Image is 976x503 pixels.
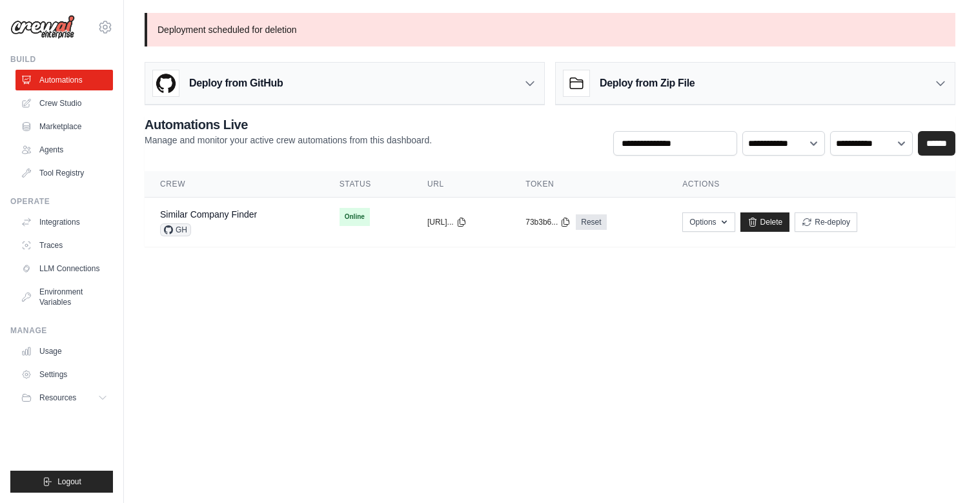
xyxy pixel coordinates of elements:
a: Traces [15,235,113,256]
h3: Deploy from GitHub [189,76,283,91]
a: Marketplace [15,116,113,137]
span: GH [160,223,191,236]
button: Options [682,212,735,232]
button: 73b3b6... [525,217,571,227]
th: URL [412,171,510,198]
div: Operate [10,196,113,207]
a: Automations [15,70,113,90]
a: Settings [15,364,113,385]
span: Resources [39,393,76,403]
th: Actions [667,171,955,198]
a: Similar Company Finder [160,209,257,220]
a: LLM Connections [15,258,113,279]
img: Logo [10,15,75,39]
th: Token [510,171,667,198]
a: Integrations [15,212,113,232]
a: Agents [15,139,113,160]
th: Status [324,171,412,198]
th: Crew [145,171,324,198]
p: Deployment scheduled for deletion [145,13,955,46]
div: Manage [10,325,113,336]
button: Re-deploy [795,212,857,232]
a: Environment Variables [15,282,113,313]
a: Usage [15,341,113,362]
a: Tool Registry [15,163,113,183]
span: Online [340,208,370,226]
a: Crew Studio [15,93,113,114]
button: Resources [15,387,113,408]
img: GitHub Logo [153,70,179,96]
a: Reset [576,214,606,230]
a: Delete [740,212,790,232]
div: Build [10,54,113,65]
p: Manage and monitor your active crew automations from this dashboard. [145,134,432,147]
button: Logout [10,471,113,493]
h2: Automations Live [145,116,432,134]
span: Logout [57,477,81,487]
h3: Deploy from Zip File [600,76,695,91]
